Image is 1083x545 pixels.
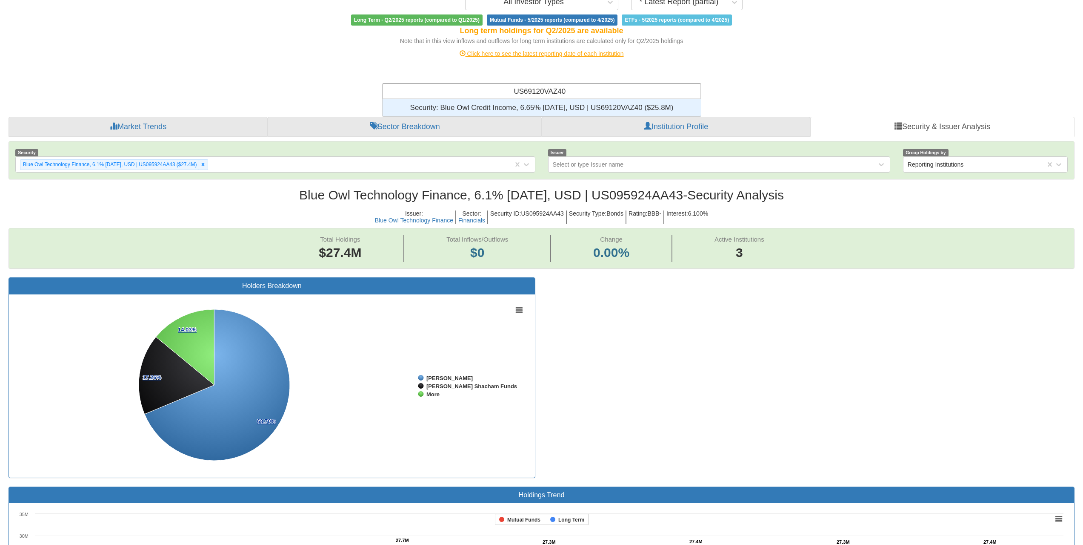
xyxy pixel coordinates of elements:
text: 30M [20,533,29,539]
a: Institution Profile [542,117,810,137]
tspan: 27.4M [689,539,703,544]
span: Total Inflows/Outflows [446,236,508,243]
h5: Security ID : US095924AA43 [488,211,567,224]
a: Sector Breakdown [268,117,542,137]
tspan: Long Term [558,517,584,523]
div: Note that in this view inflows and outflows for long term institutions are calculated only for Q2... [299,37,784,45]
button: Financials [458,217,485,224]
tspan: Mutual Funds [507,517,540,523]
div: Security: ‎Blue Owl Credit Income, 6.65% [DATE], USD | US69120VAZ40 ‎($25.8M)‏ [383,99,701,116]
tspan: 27.7M [396,538,409,543]
div: Long term holdings for Q2/2025 are available [299,26,784,37]
tspan: 14.03% [178,326,197,333]
tspan: [PERSON_NAME] [426,375,473,381]
h2: Blue Owl Technology Finance, 6.1% [DATE], USD | US095924AA43 - Security Analysis [9,188,1074,202]
tspan: More [426,391,440,398]
span: 0.00% [593,244,629,262]
tspan: 27.4M [983,539,997,545]
tspan: 68.70% [257,418,276,424]
button: Blue Owl Technology Finance [375,217,453,224]
a: Security & Issuer Analysis [810,117,1074,137]
span: Security [15,149,38,156]
span: $27.4M [319,245,361,260]
text: 35M [20,512,29,517]
div: Blue Owl Technology Finance, 6.1% [DATE], USD | US095924AA43 ($27.4M) [20,160,198,170]
h5: Sector : [456,211,488,224]
tspan: 27.3M [543,539,556,545]
span: ETFs - 5/2025 reports (compared to 4/2025) [622,14,732,26]
span: Change [600,236,623,243]
div: grid [383,99,701,116]
div: Click here to see the latest reporting date of each institution [293,49,791,58]
span: Group Holdings by [903,149,949,156]
tspan: 27.3M [837,539,850,545]
div: Reporting Institutions [908,160,964,169]
span: Mutual Funds - 5/2025 reports (compared to 4/2025) [487,14,617,26]
h5: Interest : 6.100% [664,211,710,224]
span: 3 [714,244,764,262]
span: Issuer [548,149,567,156]
tspan: [PERSON_NAME] Shacham Funds [426,383,517,389]
span: $0 [470,245,484,260]
span: Active Institutions [714,236,764,243]
span: Long Term - Q2/2025 reports (compared to Q1/2025) [351,14,483,26]
tspan: 17.26% [143,374,162,381]
h3: Holders Breakdown [15,282,529,290]
h5: Rating : BBB- [626,211,664,224]
h5: Issuer : [373,211,456,224]
a: Market Trends [9,117,268,137]
span: Total Holdings [320,236,360,243]
div: Select or type Issuer name [553,160,624,169]
h5: Security Type : Bonds [567,211,626,224]
h3: Holdings Trend [15,491,1068,499]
